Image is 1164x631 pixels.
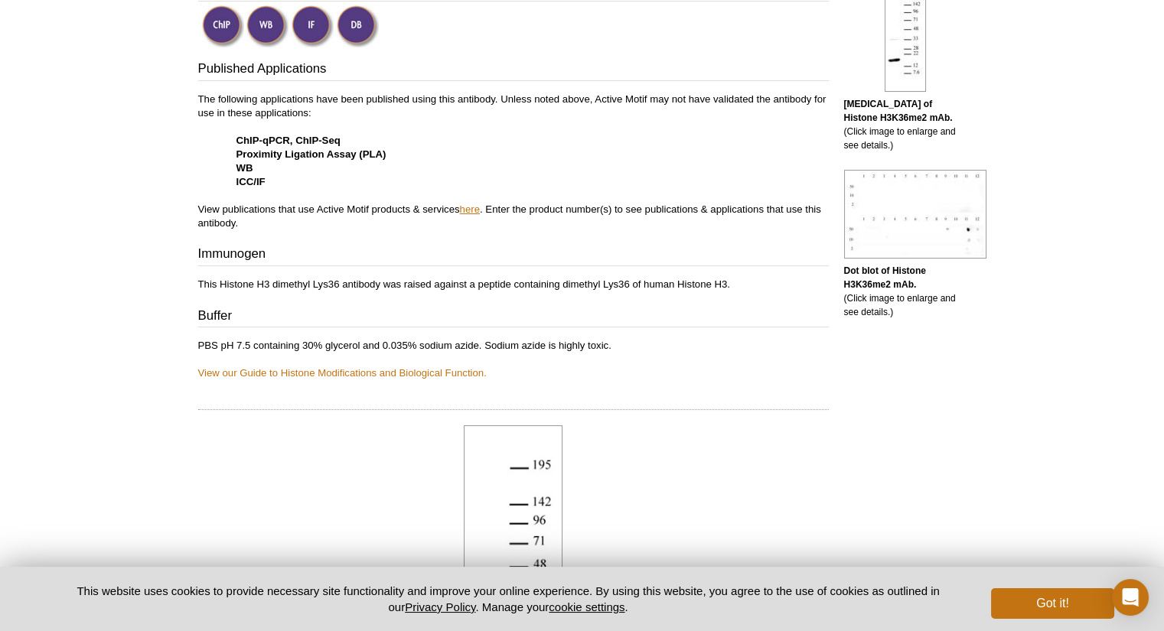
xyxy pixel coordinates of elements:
p: (Click image to enlarge and see details.) [844,264,967,319]
b: Dot blot of Histone H3K36me2 mAb. [844,265,926,290]
strong: Proximity Ligation Assay (PLA) [236,148,386,160]
img: Western Blot Validated [246,5,289,47]
strong: ChIP-qPCR, ChIP-Seq [236,135,341,146]
div: Open Intercom Messenger [1112,579,1149,616]
h3: Published Applications [198,60,829,81]
img: ChIP Validated [202,5,244,47]
a: Privacy Policy [405,600,475,613]
img: Immunofluorescence Validated [292,5,334,47]
a: here [460,203,480,215]
img: Histone H3K36me2 antibody (mAb) tested by dot blot analysis. [844,170,986,259]
button: Got it! [991,588,1113,619]
p: The following applications have been published using this antibody. Unless noted above, Active Mo... [198,93,829,230]
p: This website uses cookies to provide necessary site functionality and improve your online experie... [51,583,967,615]
p: This Histone H3 dimethyl Lys36 antibody was raised against a peptide containing dimethyl Lys36 of... [198,278,829,291]
p: (Click image to enlarge and see details.) [844,97,967,152]
b: [MEDICAL_DATA] of Histone H3K36me2 mAb. [844,99,953,123]
p: PBS pH 7.5 containing 30% glycerol and 0.035% sodium azide. Sodium azide is highly toxic. [198,339,829,380]
button: cookie settings [549,600,624,613]
strong: ICC/IF [236,176,266,187]
a: View our Guide to Histone Modifications and Biological Function. [198,367,487,379]
h3: Immunogen [198,245,829,266]
img: Dot Blot Validated [337,5,379,47]
strong: WB [236,162,253,174]
h3: Buffer [198,307,829,328]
